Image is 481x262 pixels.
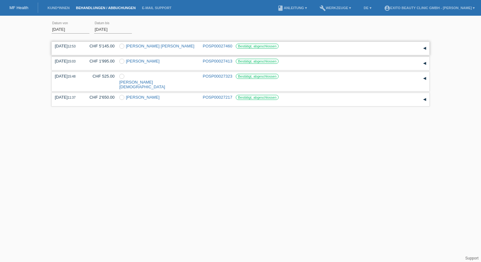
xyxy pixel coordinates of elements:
[316,6,354,10] a: buildWerkzeuge ▾
[236,59,279,64] label: Bestätigt, abgeschlossen
[126,95,160,100] a: [PERSON_NAME]
[119,80,165,89] a: [PERSON_NAME][DEMOGRAPHIC_DATA]
[360,6,374,10] a: DE ▾
[55,95,80,100] div: [DATE]
[85,74,115,79] div: CHF 525.00
[465,256,478,260] a: Support
[9,5,28,10] a: MF Health
[203,44,232,48] a: POSP00027460
[126,44,194,48] a: [PERSON_NAME] [PERSON_NAME]
[420,44,429,53] div: auf-/zuklappen
[68,45,76,48] span: 12:53
[420,95,429,104] div: auf-/zuklappen
[236,95,279,100] label: Bestätigt, abgeschlossen
[85,59,115,63] div: CHF 1'995.00
[139,6,175,10] a: E-Mail Support
[68,75,76,78] span: 15:48
[236,44,279,49] label: Bestätigt, abgeschlossen
[68,96,76,99] span: 11:37
[420,59,429,68] div: auf-/zuklappen
[126,59,160,63] a: [PERSON_NAME]
[384,5,390,11] i: account_circle
[85,44,115,48] div: CHF 5'145.00
[236,74,279,79] label: Bestätigt, abgeschlossen
[381,6,478,10] a: account_circleExito Beauty Clinic GmbH - [PERSON_NAME] ▾
[73,6,139,10] a: Behandlungen / Abbuchungen
[420,74,429,83] div: auf-/zuklappen
[274,6,310,10] a: bookAnleitung ▾
[85,95,115,100] div: CHF 2'650.00
[55,59,80,63] div: [DATE]
[55,44,80,48] div: [DATE]
[203,95,232,100] a: POSP00027217
[55,74,80,79] div: [DATE]
[320,5,326,11] i: build
[277,5,284,11] i: book
[203,59,232,63] a: POSP00027413
[68,60,76,63] span: 15:03
[203,74,232,79] a: POSP00027323
[44,6,73,10] a: Kund*innen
